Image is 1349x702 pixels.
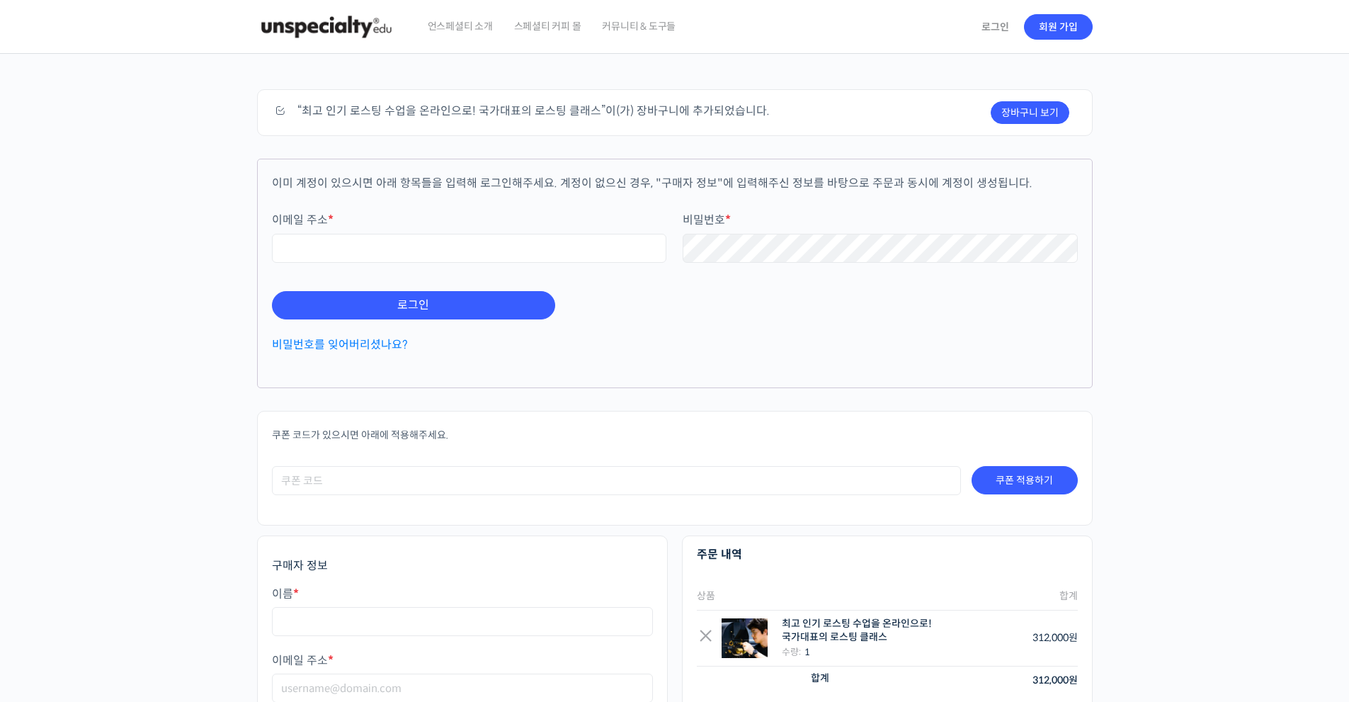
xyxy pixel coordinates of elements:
label: 이메일 주소 [272,655,653,667]
div: 수량: [782,645,936,659]
input: 쿠폰 코드 [272,466,961,495]
bdi: 312,000 [1032,674,1078,686]
button: 로그인 [272,291,555,319]
label: 이메일 주소 [272,214,667,227]
h3: 주문 내역 [697,547,1078,562]
abbr: 필수 [328,653,334,668]
a: 회원 가입 [1024,14,1093,40]
a: 비밀번호를 잊어버리셨나요? [272,337,408,352]
p: 이미 계정이 있으시면 아래 항목들을 입력해 로그인해주세요. 계정이 없으신 경우, "구매자 정보"에 입력해주신 정보를 바탕으로 주문과 동시에 계정이 생성됩니다. [272,174,1078,193]
span: 원 [1069,631,1078,644]
abbr: 필수 [293,587,299,601]
a: 로그인 [973,11,1018,43]
p: 쿠폰 코드가 있으시면 아래에 적용해주세요. [272,426,1078,445]
strong: 1 [804,646,810,658]
th: 상품 [697,582,945,611]
h3: 구매자 정보 [272,558,653,574]
a: Remove this item [697,629,715,647]
div: 최고 인기 로스팅 수업을 온라인으로! 국가대표의 로스팅 클래스 [782,617,936,645]
label: 이름 [272,588,653,601]
th: 합계 [944,582,1077,611]
button: 쿠폰 적용하기 [972,466,1078,494]
label: 비밀번호 [683,214,1078,227]
a: 장바구니 보기 [991,101,1069,124]
bdi: 312,000 [1032,631,1078,644]
th: 합계 [697,667,945,694]
div: “최고 인기 로스팅 수업을 온라인으로! 국가대표의 로스팅 클래스”이(가) 장바구니에 추가되었습니다. [257,89,1093,136]
span: 원 [1069,674,1078,686]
